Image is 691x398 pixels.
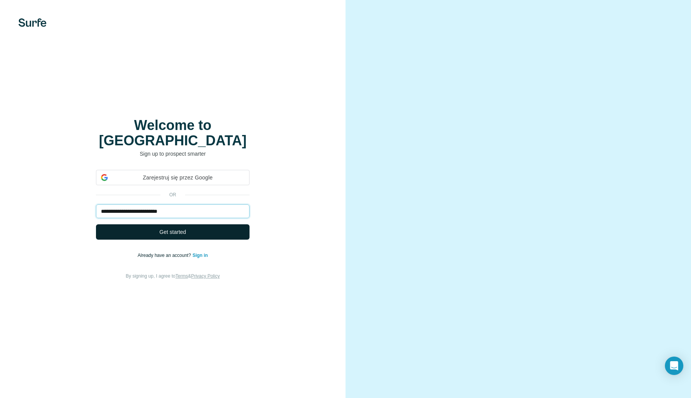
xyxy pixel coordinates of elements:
[18,18,46,27] img: Surfe's logo
[160,191,185,198] p: or
[191,273,220,279] a: Privacy Policy
[96,224,250,240] button: Get started
[111,174,245,182] span: Zarejestruj się przez Google
[175,273,188,279] a: Terms
[126,273,220,279] span: By signing up, I agree to &
[96,170,250,185] div: Zarejestruj się przez Google
[665,357,683,375] div: Open Intercom Messenger
[96,150,250,158] p: Sign up to prospect smarter
[138,253,193,258] span: Already have an account?
[159,228,186,236] span: Get started
[96,118,250,148] h1: Welcome to [GEOGRAPHIC_DATA]
[192,253,208,258] a: Sign in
